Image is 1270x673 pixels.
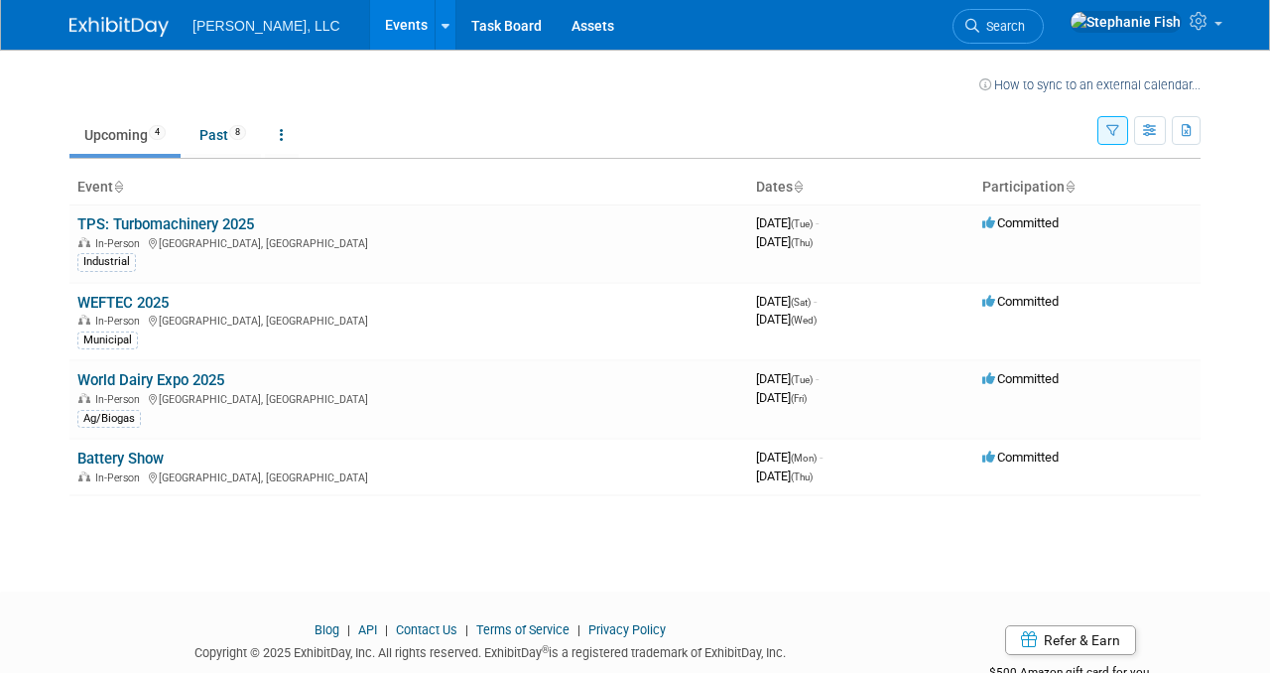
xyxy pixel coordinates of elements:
[69,116,181,154] a: Upcoming4
[979,77,1201,92] a: How to sync to an external calendar...
[952,9,1044,44] a: Search
[78,471,90,481] img: In-Person Event
[77,294,169,312] a: WEFTEC 2025
[69,171,748,204] th: Event
[380,622,393,637] span: |
[816,371,819,386] span: -
[77,410,141,428] div: Ag/Biogas
[791,237,813,248] span: (Thu)
[982,450,1059,465] span: Committed
[1005,625,1136,655] a: Refer & Earn
[756,450,823,465] span: [DATE]
[95,471,146,484] span: In-Person
[476,622,570,637] a: Terms of Service
[974,171,1201,204] th: Participation
[77,253,136,271] div: Industrial
[756,390,807,405] span: [DATE]
[791,315,817,326] span: (Wed)
[979,19,1025,34] span: Search
[756,294,817,309] span: [DATE]
[113,179,123,195] a: Sort by Event Name
[149,125,166,140] span: 4
[342,622,355,637] span: |
[793,179,803,195] a: Sort by Start Date
[588,622,666,637] a: Privacy Policy
[572,622,585,637] span: |
[791,297,811,308] span: (Sat)
[396,622,457,637] a: Contact Us
[982,294,1059,309] span: Committed
[1065,179,1075,195] a: Sort by Participation Type
[814,294,817,309] span: -
[756,371,819,386] span: [DATE]
[185,116,261,154] a: Past8
[791,218,813,229] span: (Tue)
[78,237,90,247] img: In-Person Event
[95,315,146,328] span: In-Person
[756,312,817,327] span: [DATE]
[1070,11,1182,33] img: Stephanie Fish
[460,622,473,637] span: |
[77,390,740,406] div: [GEOGRAPHIC_DATA], [GEOGRAPHIC_DATA]
[95,393,146,406] span: In-Person
[77,312,740,328] div: [GEOGRAPHIC_DATA], [GEOGRAPHIC_DATA]
[77,371,224,389] a: World Dairy Expo 2025
[69,639,911,662] div: Copyright © 2025 ExhibitDay, Inc. All rights reserved. ExhibitDay is a registered trademark of Ex...
[816,215,819,230] span: -
[791,393,807,404] span: (Fri)
[982,371,1059,386] span: Committed
[315,622,339,637] a: Blog
[77,234,740,250] div: [GEOGRAPHIC_DATA], [GEOGRAPHIC_DATA]
[748,171,974,204] th: Dates
[756,469,813,483] span: [DATE]
[791,453,817,464] span: (Mon)
[756,215,819,230] span: [DATE]
[77,215,254,233] a: TPS: Turbomachinery 2025
[791,374,813,385] span: (Tue)
[78,393,90,403] img: In-Person Event
[77,450,164,468] a: Battery Show
[78,315,90,325] img: In-Person Event
[791,471,813,482] span: (Thu)
[77,469,740,484] div: [GEOGRAPHIC_DATA], [GEOGRAPHIC_DATA]
[69,17,169,37] img: ExhibitDay
[358,622,377,637] a: API
[192,18,340,34] span: [PERSON_NAME], LLC
[542,644,549,655] sup: ®
[820,450,823,465] span: -
[77,332,138,349] div: Municipal
[756,234,813,249] span: [DATE]
[95,237,146,250] span: In-Person
[982,215,1059,230] span: Committed
[229,125,246,140] span: 8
